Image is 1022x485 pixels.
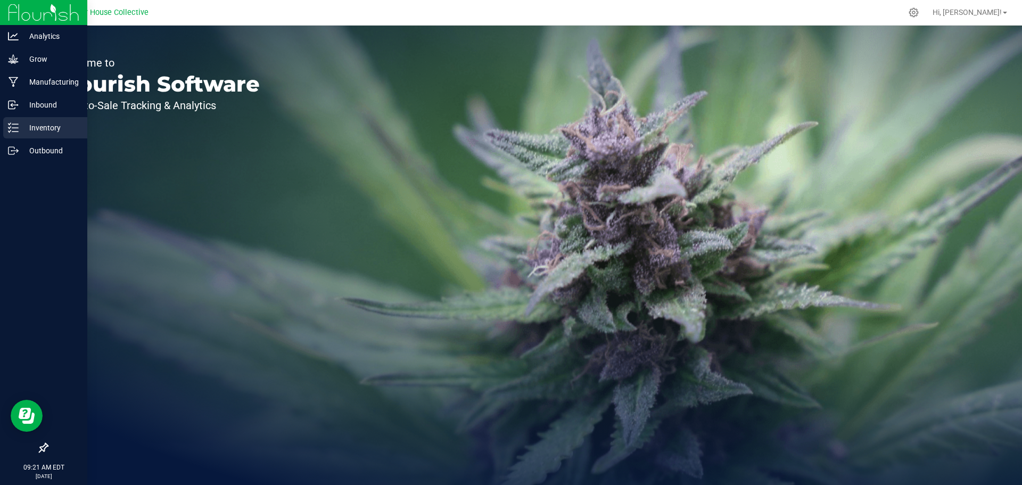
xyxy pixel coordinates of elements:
[8,145,19,156] inline-svg: Outbound
[11,400,43,432] iframe: Resource center
[8,77,19,87] inline-svg: Manufacturing
[8,54,19,64] inline-svg: Grow
[69,8,149,17] span: Arbor House Collective
[8,31,19,42] inline-svg: Analytics
[19,98,83,111] p: Inbound
[5,463,83,472] p: 09:21 AM EDT
[19,121,83,134] p: Inventory
[5,472,83,480] p: [DATE]
[19,30,83,43] p: Analytics
[19,53,83,65] p: Grow
[8,100,19,110] inline-svg: Inbound
[57,57,260,68] p: Welcome to
[19,76,83,88] p: Manufacturing
[57,100,260,111] p: Seed-to-Sale Tracking & Analytics
[907,7,920,18] div: Manage settings
[933,8,1002,17] span: Hi, [PERSON_NAME]!
[57,73,260,95] p: Flourish Software
[8,122,19,133] inline-svg: Inventory
[19,144,83,157] p: Outbound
